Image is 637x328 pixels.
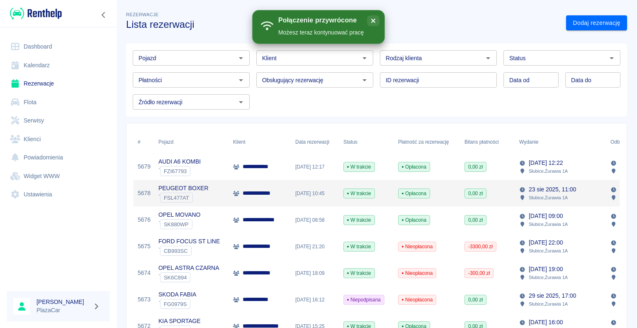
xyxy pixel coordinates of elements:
p: Słubice , Żurawia 1A [529,300,568,308]
div: [DATE] 21:20 [291,233,339,260]
a: Serwisy [7,111,110,130]
p: FORD FOCUS ST LINE [158,237,220,246]
span: SK880WP [160,221,192,228]
a: 5678 [138,189,151,198]
p: [DATE] 19:00 [529,265,563,274]
div: Możesz teraz kontynuować pracę [278,28,364,37]
h6: [PERSON_NAME] [36,298,90,306]
div: ` [158,299,196,309]
span: 0,00 zł [465,216,486,224]
span: W trakcie [344,190,374,197]
div: [DATE] 18:09 [291,260,339,286]
p: [DATE] 09:00 [529,212,563,220]
button: Otwórz [235,52,247,64]
span: 0,00 zł [465,190,486,197]
p: [DATE] 22:00 [529,238,563,247]
div: [DATE] 10:45 [291,180,339,207]
span: W trakcie [344,163,374,171]
div: Połączenie przywrócone [278,16,364,25]
a: Ustawienia [7,185,110,204]
div: Klient [229,130,291,154]
p: Słubice , Żurawia 1A [529,167,568,175]
span: SK6C894 [160,274,190,281]
h3: Lista rezerwacji [126,19,559,30]
span: 0,00 zł [465,296,486,304]
button: Otwórz [482,52,494,64]
a: 5679 [138,162,151,171]
button: close [367,15,379,26]
p: [DATE] 16:00 [529,318,563,327]
span: Opłacona [399,216,430,224]
div: Data rezerwacji [291,130,339,154]
p: [DATE] 12:22 [529,159,563,167]
span: FSL477AT [160,195,192,201]
span: Opłacona [399,190,430,197]
span: Opłacona [399,163,430,171]
span: W trakcie [344,269,374,277]
p: Słubice , Żurawia 1A [529,220,568,228]
div: Bilans płatności [460,130,515,154]
div: [DATE] 08:58 [291,207,339,233]
div: Płatność za rezerwację [398,130,449,154]
div: [DATE] 12:17 [291,154,339,180]
p: 29 sie 2025, 17:00 [529,291,576,300]
p: Słubice , Żurawia 1A [529,274,568,281]
p: KIA SPORTAGE [158,317,201,326]
div: ` [158,272,219,282]
a: Dodaj rezerwację [566,15,627,31]
div: Bilans płatności [464,130,499,154]
p: PlazaCar [36,306,90,315]
span: Nieopłacona [399,243,436,250]
span: 0,00 zł [465,163,486,171]
div: # [134,130,154,154]
span: Rezerwacje [126,12,158,17]
div: ` [158,193,208,203]
a: Dashboard [7,37,110,56]
div: Status [339,130,394,154]
a: Rezerwacje [7,74,110,93]
p: OPEL ASTRA CZARNA [158,264,219,272]
div: [DATE] 16:12 [291,286,339,313]
p: SKODA FABIA [158,290,196,299]
a: Kalendarz [7,56,110,75]
a: Flota [7,93,110,112]
div: ` [158,246,220,256]
p: PEUGEOT BOXER [158,184,208,193]
a: Renthelp logo [7,7,62,20]
a: 5673 [138,295,151,304]
span: W trakcie [344,216,374,224]
span: CB993SC [160,248,191,254]
span: Niepodpisana [344,296,384,304]
div: ` [158,166,201,176]
div: Pojazd [158,130,173,154]
a: Klienci [7,130,110,149]
p: OPEL MOVANO [158,211,200,219]
span: FZI67793 [160,168,190,174]
div: # [138,130,141,154]
p: 23 sie 2025, 11:00 [529,185,576,194]
div: Klient [233,130,246,154]
button: Otwórz [606,52,618,64]
a: Widget WWW [7,167,110,186]
a: 5675 [138,242,151,251]
span: -3300,00 zł [465,243,496,250]
a: Powiadomienia [7,148,110,167]
button: Otwórz [235,96,247,108]
span: FG0979S [160,301,190,307]
div: Status [343,130,357,154]
div: Wydanie [515,130,606,154]
div: Data rezerwacji [295,130,329,154]
button: Otwórz [359,74,370,86]
div: ` [158,219,200,229]
input: DD.MM.YYYY [565,72,620,88]
div: Płatność za rezerwację [394,130,460,154]
button: Zwiń nawigację [97,10,110,20]
img: Renthelp logo [10,7,62,20]
div: Odbiór [610,130,625,154]
a: 5674 [138,269,151,277]
span: Nieopłacona [399,269,436,277]
p: AUDI A6 KOMBI [158,157,201,166]
span: Nieopłacona [399,296,436,304]
div: Pojazd [154,130,229,154]
span: W trakcie [344,243,374,250]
